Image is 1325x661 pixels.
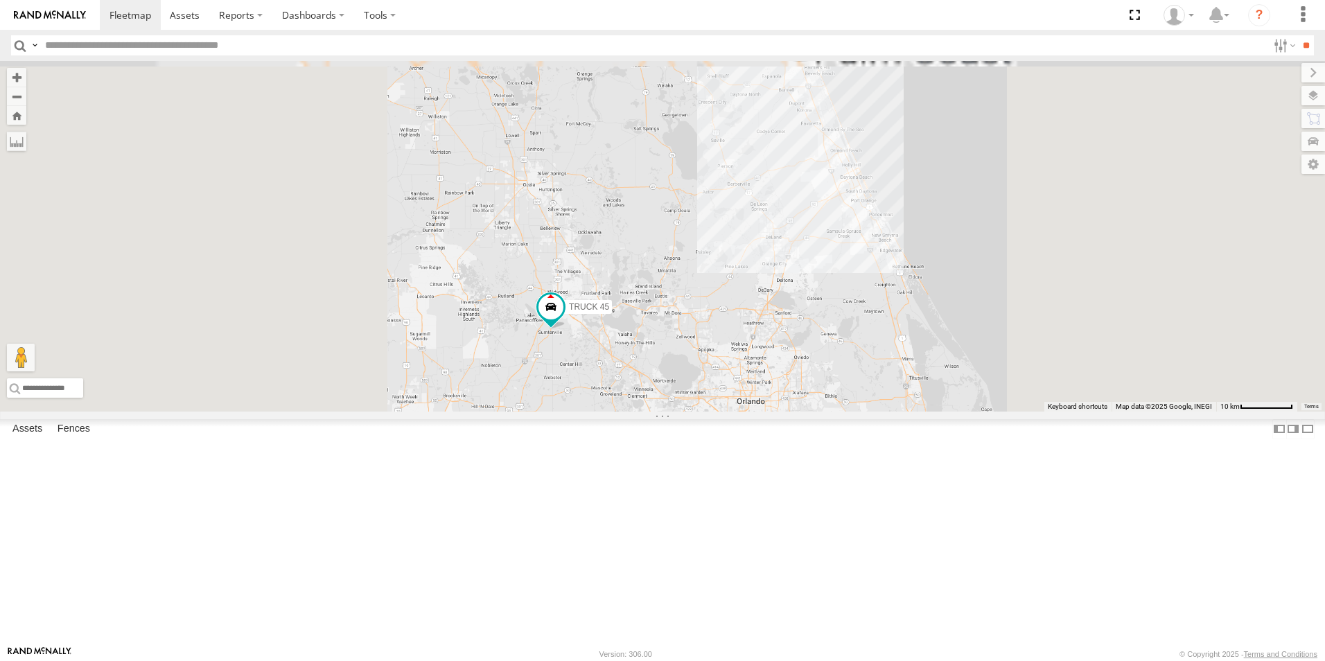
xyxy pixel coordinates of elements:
[1286,419,1300,439] label: Dock Summary Table to the Right
[7,344,35,371] button: Drag Pegman onto the map to open Street View
[7,68,26,87] button: Zoom in
[1220,403,1240,410] span: 10 km
[1268,35,1298,55] label: Search Filter Options
[1048,402,1107,412] button: Keyboard shortcuts
[7,87,26,106] button: Zoom out
[1159,5,1199,26] div: Thomas Crowe
[8,647,71,661] a: Visit our Website
[599,650,652,658] div: Version: 306.00
[1301,419,1315,439] label: Hide Summary Table
[51,419,97,439] label: Fences
[14,10,86,20] img: rand-logo.svg
[7,106,26,125] button: Zoom Home
[1248,4,1270,26] i: ?
[1301,155,1325,174] label: Map Settings
[1179,650,1317,658] div: © Copyright 2025 -
[29,35,40,55] label: Search Query
[1116,403,1212,410] span: Map data ©2025 Google, INEGI
[6,419,49,439] label: Assets
[569,302,609,312] span: TRUCK 45
[7,132,26,151] label: Measure
[1304,404,1319,409] a: Terms (opens in new tab)
[1216,402,1297,412] button: Map Scale: 10 km per 73 pixels
[1272,419,1286,439] label: Dock Summary Table to the Left
[1244,650,1317,658] a: Terms and Conditions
